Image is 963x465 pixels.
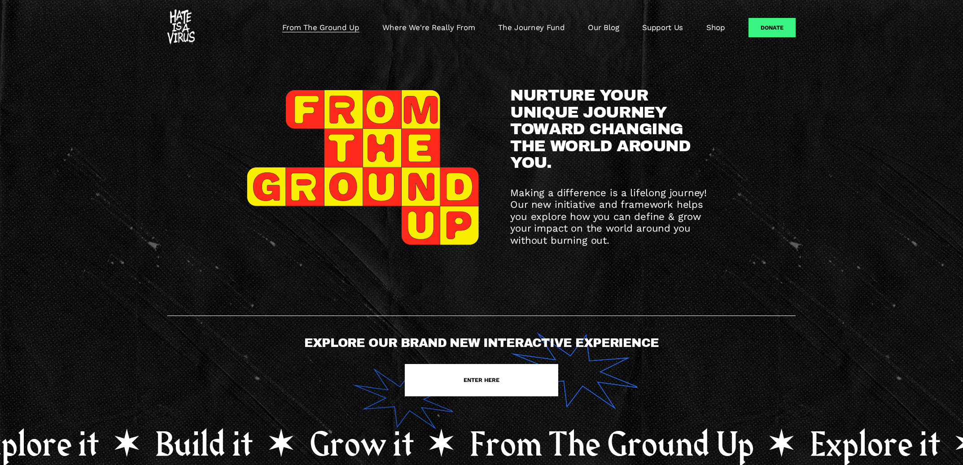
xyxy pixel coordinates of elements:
a: The Journey Fund [498,22,565,33]
span: Making a difference is a lifelong journey! Our new initiative and framework helps you explore how... [510,187,710,246]
img: #HATEISAVIRUS [167,9,195,45]
a: Donate [749,18,796,37]
a: ENTER HERE [405,364,558,396]
h4: EXPLORE OUR BRAND NEW INTERACTIVE EXPERIENCE [246,337,716,350]
a: Where We're Really From [382,22,475,33]
a: From The Ground Up [282,22,359,33]
a: Shop [706,22,725,33]
a: Support Us [642,22,683,33]
span: NURTURE YOUR UNIQUE JOURNEY TOWARD CHANGING THE WORLD AROUND YOU. [510,87,695,171]
a: Our Blog [588,22,619,33]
